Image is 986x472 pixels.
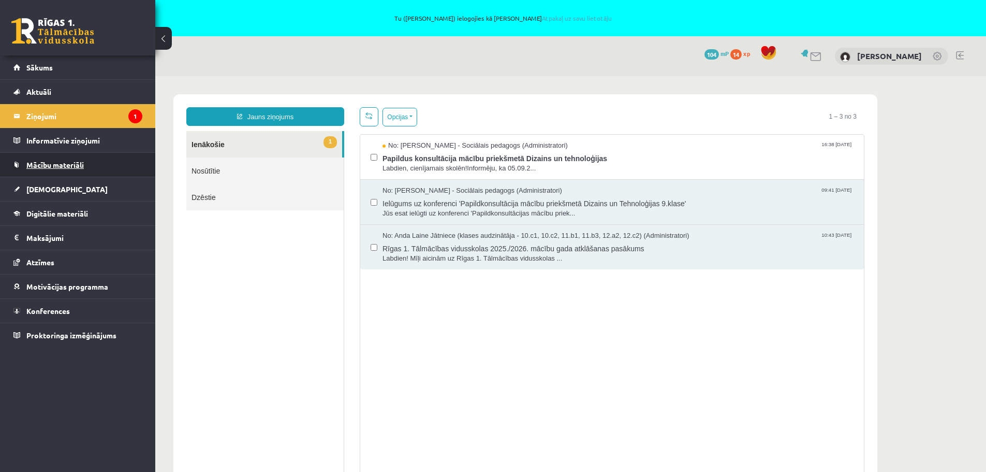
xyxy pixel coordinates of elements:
[13,104,142,128] a: Ziņojumi1
[227,75,698,88] span: Papildus konsultācija mācību priekšmetā Dizains un tehnoloģijas
[227,32,262,50] button: Opcijas
[664,110,698,118] span: 09:41 [DATE]
[730,49,742,60] span: 14
[227,155,534,165] span: No: Anda Laine Jātniece (klases audzinātāja - 10.c1, 10.c2, 11.b1, 11.b3, 12.a2, 12.c2) (Administ...
[13,177,142,201] a: [DEMOGRAPHIC_DATA]
[13,80,142,104] a: Aktuāli
[31,108,188,134] a: Dzēstie
[13,250,142,274] a: Atzīmes
[542,14,612,22] a: Atpakaļ uz savu lietotāju
[857,51,922,61] a: [PERSON_NAME]
[13,299,142,323] a: Konferences
[128,109,142,123] i: 1
[730,49,755,58] a: 14 xp
[227,65,413,75] span: No: [PERSON_NAME] - Sociālais pedagogs (Administratori)
[743,49,750,58] span: xp
[13,153,142,177] a: Mācību materiāli
[26,87,51,96] span: Aktuāli
[26,160,84,169] span: Mācību materiāli
[13,226,142,250] a: Maksājumi
[13,323,142,347] a: Proktoringa izmēģinājums
[704,49,729,58] a: 104 mP
[31,31,189,50] a: Jauns ziņojums
[227,110,407,120] span: No: [PERSON_NAME] - Sociālais pedagogs (Administratori)
[26,128,142,152] legend: Informatīvie ziņojumi
[664,65,698,73] span: 16:38 [DATE]
[26,226,142,250] legend: Maksājumi
[13,128,142,152] a: Informatīvie ziņojumi
[227,133,698,142] span: Jūs esat ielūgti uz konferenci 'Papildkonsultācijas mācību priek...
[26,104,142,128] legend: Ziņojumi
[26,184,108,194] span: [DEMOGRAPHIC_DATA]
[664,155,698,163] span: 10:43 [DATE]
[227,110,698,142] a: No: [PERSON_NAME] - Sociālais pedagogs (Administratori) 09:41 [DATE] Ielūgums uz konferenci 'Papi...
[119,15,888,21] span: Tu ([PERSON_NAME]) ielogojies kā [PERSON_NAME]
[704,49,719,60] span: 104
[31,55,187,81] a: 1Ienākošie
[26,258,54,267] span: Atzīmes
[26,306,70,316] span: Konferences
[227,165,698,178] span: Rīgas 1. Tālmācības vidusskolas 2025./2026. mācību gada atklāšanas pasākums
[720,49,729,58] span: mP
[840,52,850,62] img: Ance Āboliņa
[26,331,116,340] span: Proktoringa izmēģinājums
[13,275,142,298] a: Motivācijas programma
[13,55,142,79] a: Sākums
[227,120,698,133] span: Ielūgums uz konferenci 'Papildkonsultācija mācību priekšmetā Dizains un Tehnoloģijas 9.klase'
[227,65,698,97] a: No: [PERSON_NAME] - Sociālais pedagogs (Administratori) 16:38 [DATE] Papildus konsultācija mācību...
[26,209,88,218] span: Digitālie materiāli
[31,81,188,108] a: Nosūtītie
[168,60,182,72] span: 1
[13,202,142,225] a: Digitālie materiāli
[11,18,94,44] a: Rīgas 1. Tālmācības vidusskola
[227,178,698,188] span: Labdien! Mīļi aicinām uz Rīgas 1. Tālmācības vidusskolas ...
[227,88,698,97] span: Labdien, cienījamais skolēn!Informēju, ka 05.09.2...
[26,282,108,291] span: Motivācijas programma
[26,63,53,72] span: Sākums
[666,31,709,50] span: 1 – 3 no 3
[227,155,698,187] a: No: Anda Laine Jātniece (klases audzinātāja - 10.c1, 10.c2, 11.b1, 11.b3, 12.a2, 12.c2) (Administ...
